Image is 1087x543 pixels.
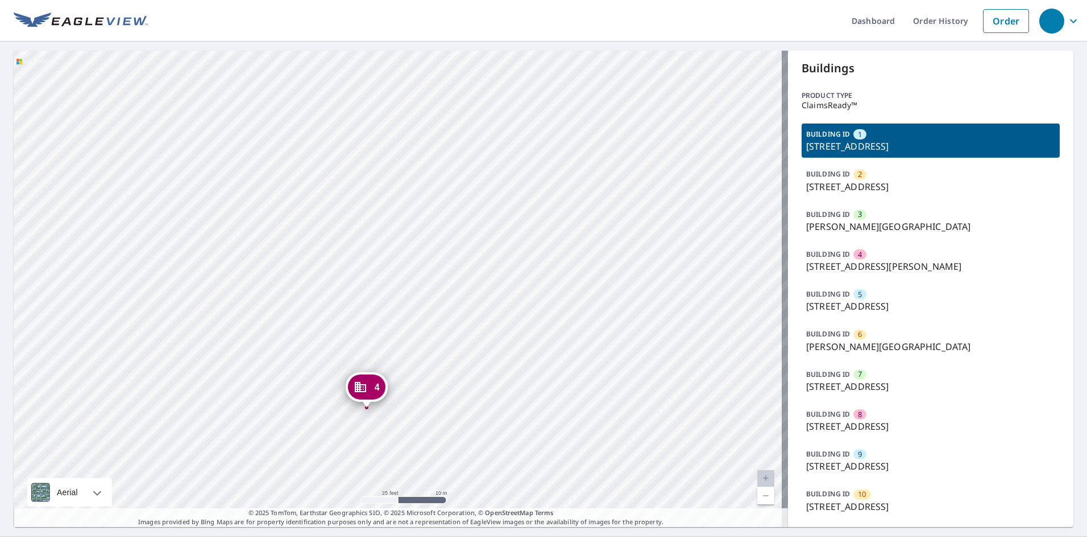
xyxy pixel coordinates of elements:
p: [STREET_ADDRESS][PERSON_NAME] [806,260,1055,273]
img: EV Logo [14,13,148,30]
span: 7 [858,369,862,380]
p: BUILDING ID [806,489,850,499]
p: BUILDING ID [806,249,850,259]
p: [STREET_ADDRESS] [806,500,1055,513]
p: [STREET_ADDRESS] [806,419,1055,433]
a: Order [983,9,1029,33]
a: Terms [535,508,554,517]
p: [STREET_ADDRESS] [806,380,1055,393]
span: 8 [858,409,862,420]
span: 3 [858,209,862,220]
p: [STREET_ADDRESS] [806,180,1055,194]
span: 4 [858,249,862,260]
p: BUILDING ID [806,209,850,219]
p: BUILDING ID [806,369,850,379]
span: 1 [858,129,862,140]
p: [STREET_ADDRESS] [806,299,1055,313]
p: Images provided by Bing Maps are for property identification purposes only and are not a represen... [14,508,788,527]
div: Aerial [53,478,81,507]
p: Buildings [802,60,1060,77]
p: BUILDING ID [806,329,850,339]
p: [PERSON_NAME][GEOGRAPHIC_DATA] [806,340,1055,353]
p: BUILDING ID [806,409,850,419]
p: [PERSON_NAME][GEOGRAPHIC_DATA] [806,220,1055,233]
p: [STREET_ADDRESS] [806,139,1055,153]
p: BUILDING ID [806,169,850,179]
span: 9 [858,449,862,460]
a: Current Level 20, Zoom Out [757,487,774,504]
p: BUILDING ID [806,129,850,139]
span: 6 [858,329,862,340]
a: Current Level 20, Zoom In Disabled [757,470,774,487]
span: 10 [858,489,866,500]
div: Aerial [27,478,112,507]
span: 4 [375,383,380,392]
span: 5 [858,289,862,300]
p: BUILDING ID [806,289,850,299]
p: ClaimsReady™ [802,101,1060,110]
a: OpenStreetMap [485,508,533,517]
span: 2 [858,169,862,180]
div: Dropped pin, building 4, Commercial property, 512 S Hiram St Wichita, KS 67213 [346,372,388,408]
span: © 2025 TomTom, Earthstar Geographics SIO, © 2025 Microsoft Corporation, © [248,508,554,518]
p: [STREET_ADDRESS] [806,459,1055,473]
p: Product type [802,90,1060,101]
p: BUILDING ID [806,449,850,459]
